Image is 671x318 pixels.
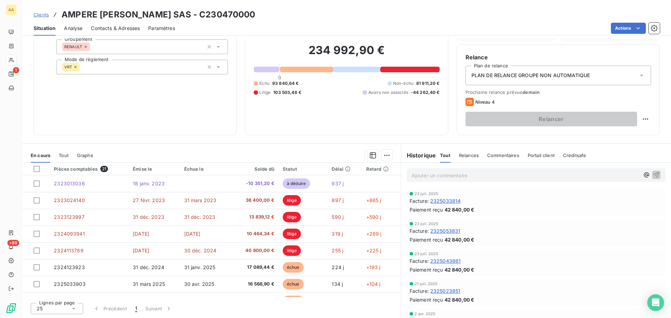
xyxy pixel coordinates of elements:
span: à déduire [283,178,310,189]
span: 10 464,34 € [236,230,274,237]
div: Open Intercom Messenger [647,294,664,311]
button: Actions [611,23,646,34]
span: 42 840,00 € [445,296,475,303]
span: 23 juil. 2025 [414,222,439,226]
div: Échue le [184,166,227,172]
span: 42 840,00 € [445,266,475,273]
h3: AMPERE [PERSON_NAME] SAS - C230470000 [62,8,255,21]
span: Facture : [410,287,429,295]
span: Paiement reçu [410,266,443,273]
span: +104 j [366,281,381,287]
span: 103 503,46 € [273,89,301,96]
span: +289 j [366,231,382,237]
span: 31 déc. 2023 [184,214,216,220]
h2: 234 992,90 € [254,43,439,64]
div: Retard [366,166,397,172]
div: Délai [332,166,358,172]
span: 2325033903 [54,281,86,287]
span: Facture : [410,227,429,235]
span: +225 j [366,247,381,253]
span: Contacts & Adresses [91,25,140,32]
div: Solde dû [236,166,274,172]
div: Émise le [133,166,175,172]
span: 27 févr. 2023 [133,197,165,203]
span: Commentaires [487,153,519,158]
span: 30 déc. 2024 [184,247,217,253]
span: 2 avr. 2025 [414,312,436,316]
span: litige [283,229,301,239]
h6: Relance [466,53,651,61]
span: Relances [459,153,479,158]
span: 38 400,00 € [236,197,274,204]
span: [DATE] [184,231,201,237]
input: Ajouter une valeur [90,44,95,50]
span: Analyse [64,25,82,32]
span: litige [283,245,301,256]
a: Clients [34,11,49,18]
span: +99 [7,240,19,246]
span: litige [283,195,301,206]
a: 1 [6,68,16,80]
span: 2323013036 [54,180,85,186]
span: 31 janv. 2025 [184,264,216,270]
span: demain [522,89,540,95]
span: Tout [59,153,68,158]
span: 21 [100,166,108,172]
span: 224 j [332,264,344,270]
span: +193 j [366,264,381,270]
span: Litige [259,89,270,96]
span: 42 840,00 € [445,206,475,213]
span: 937 j [332,180,344,186]
span: [DATE] [133,247,149,253]
span: Paiement reçu [410,236,443,243]
span: litige [283,212,301,222]
span: Portail client [528,153,555,158]
span: En cours [31,153,50,158]
div: Pièces comptables [54,166,124,172]
span: échue [283,262,304,273]
span: échue [283,279,304,289]
span: RENAULT [64,45,82,49]
div: Statut [283,166,324,172]
span: 2325023851 [430,287,461,295]
span: 2325053831 [430,227,461,235]
span: 16 568,90 € [236,281,274,288]
span: 13 839,12 € [236,214,274,221]
div: AA [6,4,17,15]
span: 2324123923 [54,264,85,270]
span: 590 j [332,214,344,220]
input: Ajouter une valeur [80,64,85,70]
button: 1 [131,301,141,316]
span: échue [283,296,304,306]
span: 18 janv. 2023 [133,180,165,186]
span: 255 j [332,247,343,253]
span: 2324093941 [54,231,85,237]
span: Facture : [410,197,429,205]
span: 2323123997 [54,214,85,220]
span: 17 089,44 € [236,264,274,271]
span: 2323024140 [54,197,85,203]
button: Relancer [466,112,637,126]
span: +590 j [366,214,381,220]
span: 1 [13,67,19,73]
span: Clients [34,12,49,17]
span: -44 262,40 € [411,89,440,96]
h6: Historique [401,151,436,160]
span: Paiement reçu [410,296,443,303]
span: +865 j [366,197,381,203]
span: Graphe [77,153,93,158]
button: Suivant [141,301,176,316]
span: 31 déc. 2024 [133,264,164,270]
span: 134 j [332,281,343,287]
span: 2324113789 [54,247,84,253]
span: Creditsafe [563,153,586,158]
img: Logo LeanPay [6,303,17,314]
span: 31 mars 2025 [133,281,165,287]
span: 31 déc. 2023 [133,214,164,220]
span: 1 [135,305,137,312]
span: 897 j [332,197,344,203]
span: -10 351,20 € [236,180,274,187]
span: 40 800,00 € [236,247,274,254]
span: PLAN DE RELANCE GROUPE NON AUTOMATIQUE [471,72,590,79]
span: 2325043861 [430,257,461,265]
